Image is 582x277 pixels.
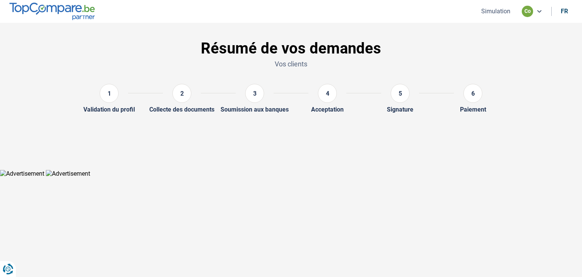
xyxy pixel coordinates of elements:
[460,106,486,113] div: Paiement
[463,84,482,103] div: 6
[387,106,413,113] div: Signature
[318,84,337,103] div: 4
[46,170,90,177] img: Advertisement
[391,84,410,103] div: 5
[45,59,537,69] p: Vos clients
[172,84,191,103] div: 2
[245,84,264,103] div: 3
[561,8,568,15] div: fr
[149,106,214,113] div: Collecte des documents
[9,3,95,20] img: TopCompare.be
[221,106,289,113] div: Soumission aux banques
[83,106,135,113] div: Validation du profil
[100,84,119,103] div: 1
[522,6,533,17] div: co
[479,7,513,15] button: Simulation
[311,106,344,113] div: Acceptation
[45,39,537,58] h1: Résumé de vos demandes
